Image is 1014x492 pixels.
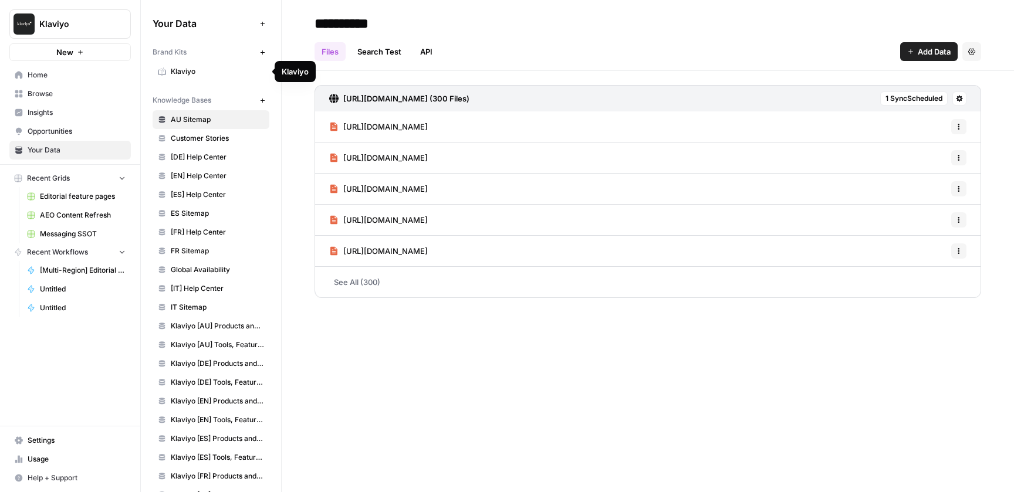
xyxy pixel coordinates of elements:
[153,317,269,335] a: Klaviyo [AU] Products and Solutions
[40,210,126,220] span: AEO Content Refresh
[28,70,126,80] span: Home
[56,46,73,58] span: New
[315,42,346,61] a: Files
[900,42,958,61] button: Add Data
[171,471,264,481] span: Klaviyo [FR] Products and Solutions
[22,298,131,317] a: Untitled
[329,142,428,173] a: [URL][DOMAIN_NAME]
[171,396,264,406] span: Klaviyo [EN] Products and Solutions
[171,302,264,313] span: IT Sitemap
[153,467,269,486] a: Klaviyo [FR] Products and Solutions
[885,93,942,104] span: 1 Sync Scheduled
[153,185,269,204] a: [ES] Help Center
[22,225,131,243] a: Messaging SSOT
[153,242,269,260] a: FR Sitemap
[329,236,428,266] a: [URL][DOMAIN_NAME]
[880,91,948,106] button: 1 SyncScheduled
[40,191,126,202] span: Editorial feature pages
[40,265,126,276] span: [Multi-Region] Editorial feature page
[153,129,269,148] a: Customer Stories
[171,321,264,331] span: Klaviyo [AU] Products and Solutions
[28,89,126,99] span: Browse
[153,167,269,185] a: [EN] Help Center
[413,42,440,61] a: API
[153,392,269,410] a: Klaviyo [EN] Products and Solutions
[13,13,35,35] img: Klaviyo Logo
[153,62,269,81] a: Klaviyo
[153,429,269,448] a: Klaviyo [ES] Products and Solutions
[27,247,88,257] span: Recent Workflows
[22,187,131,206] a: Editorial feature pages
[282,66,309,77] div: Klaviyo
[9,43,131,61] button: New
[153,223,269,242] a: [FR] Help Center
[329,111,428,142] a: [URL][DOMAIN_NAME]
[350,42,408,61] a: Search Test
[171,66,264,77] span: Klaviyo
[153,410,269,429] a: Klaviyo [EN] Tools, Features, Marketing Resources, Glossary, Blogs
[171,152,264,162] span: [DE] Help Center
[171,227,264,237] span: [FR] Help Center
[343,183,428,195] span: [URL][DOMAIN_NAME]
[28,435,126,446] span: Settings
[28,107,126,118] span: Insights
[153,204,269,223] a: ES Sitemap
[153,279,269,298] a: [IT] Help Center
[329,205,428,235] a: [URL][DOMAIN_NAME]
[40,303,126,313] span: Untitled
[153,335,269,354] a: Klaviyo [AU] Tools, Features, Marketing Resources, Glossary, Blogs
[171,114,264,125] span: AU Sitemap
[171,171,264,181] span: [EN] Help Center
[171,433,264,444] span: Klaviyo [ES] Products and Solutions
[153,110,269,129] a: AU Sitemap
[9,469,131,487] button: Help + Support
[343,214,428,226] span: [URL][DOMAIN_NAME]
[9,9,131,39] button: Workspace: Klaviyo
[171,246,264,256] span: FR Sitemap
[40,284,126,294] span: Untitled
[28,126,126,137] span: Opportunities
[153,373,269,392] a: Klaviyo [DE] Tools, Features, Marketing Resources, Glossary, Blogs
[171,189,264,200] span: [ES] Help Center
[9,122,131,141] a: Opportunities
[343,93,469,104] h3: [URL][DOMAIN_NAME] (300 Files)
[153,354,269,373] a: Klaviyo [DE] Products and Solutions
[9,450,131,469] a: Usage
[343,245,428,257] span: [URL][DOMAIN_NAME]
[153,47,187,57] span: Brand Kits
[171,208,264,219] span: ES Sitemap
[153,95,211,106] span: Knowledge Bases
[28,454,126,464] span: Usage
[171,133,264,144] span: Customer Stories
[171,283,264,294] span: [IT] Help Center
[9,66,131,84] a: Home
[28,145,126,155] span: Your Data
[153,448,269,467] a: Klaviyo [ES] Tools, Features, Marketing Resources, Glossary, Blogs
[9,84,131,103] a: Browse
[27,173,70,184] span: Recent Grids
[22,280,131,298] a: Untitled
[9,431,131,450] a: Settings
[171,452,264,463] span: Klaviyo [ES] Tools, Features, Marketing Resources, Glossary, Blogs
[171,340,264,350] span: Klaviyo [AU] Tools, Features, Marketing Resources, Glossary, Blogs
[22,206,131,225] a: AEO Content Refresh
[39,18,110,30] span: Klaviyo
[171,415,264,425] span: Klaviyo [EN] Tools, Features, Marketing Resources, Glossary, Blogs
[153,16,255,30] span: Your Data
[918,46,951,57] span: Add Data
[315,267,981,297] a: See All (300)
[40,229,126,239] span: Messaging SSOT
[153,298,269,317] a: IT Sitemap
[171,358,264,369] span: Klaviyo [DE] Products and Solutions
[343,152,428,164] span: [URL][DOMAIN_NAME]
[28,473,126,483] span: Help + Support
[171,377,264,388] span: Klaviyo [DE] Tools, Features, Marketing Resources, Glossary, Blogs
[9,103,131,122] a: Insights
[171,264,264,275] span: Global Availability
[9,243,131,261] button: Recent Workflows
[153,260,269,279] a: Global Availability
[329,86,469,111] a: [URL][DOMAIN_NAME] (300 Files)
[153,148,269,167] a: [DE] Help Center
[9,169,131,187] button: Recent Grids
[343,121,428,133] span: [URL][DOMAIN_NAME]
